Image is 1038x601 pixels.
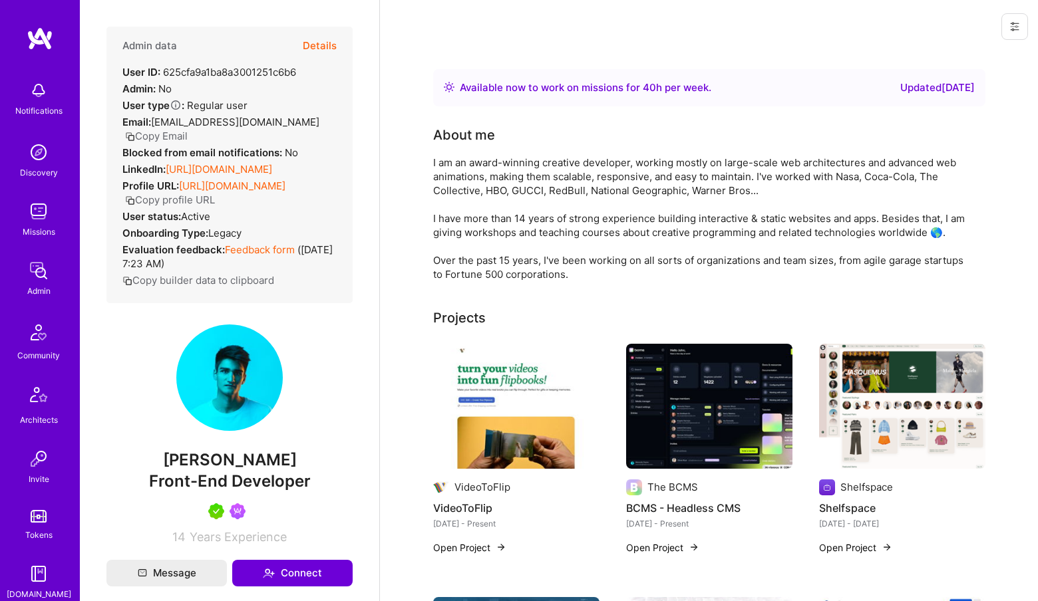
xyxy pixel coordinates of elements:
div: [DATE] - [DATE] [819,517,985,531]
i: icon Connect [263,567,275,579]
div: Available now to work on missions for h per week . [460,80,711,96]
div: Architects [20,413,58,427]
div: VideoToFlip [454,480,510,494]
button: Copy Email [125,129,188,143]
img: tokens [31,510,47,523]
span: 14 [172,530,186,544]
button: Details [303,27,337,65]
div: Updated [DATE] [900,80,975,96]
img: A.Teamer in Residence [208,503,224,519]
img: Shelfspace [819,344,985,469]
div: No [122,146,298,160]
strong: User ID: [122,66,160,78]
button: Connect [232,560,353,586]
img: Availability [444,82,454,92]
div: Discovery [20,166,58,180]
span: Active [181,210,210,223]
div: [DOMAIN_NAME] [7,587,71,601]
div: Projects [433,308,486,328]
img: bell [25,77,52,104]
img: Community [23,316,55,348]
div: 625cfa9a1ba8a3001251c6b6 [122,65,296,79]
a: Feedback form [225,243,295,256]
h4: Admin data [122,40,177,52]
button: Copy builder data to clipboard [122,273,274,287]
a: [URL][DOMAIN_NAME] [166,163,272,176]
span: [EMAIL_ADDRESS][DOMAIN_NAME] [151,116,319,128]
button: Open Project [626,541,699,554]
strong: Admin: [122,82,156,95]
strong: LinkedIn: [122,163,166,176]
img: discovery [25,139,52,166]
img: arrow-right [882,542,892,552]
button: Open Project [433,541,506,554]
div: Tokens [25,528,53,542]
img: arrow-right [496,542,506,552]
div: Missions [23,225,55,239]
div: [DATE] - Present [626,517,792,531]
img: VideoToFlip [433,344,600,469]
img: User Avatar [176,324,283,431]
div: Regular user [122,98,248,112]
div: [DATE] - Present [433,517,600,531]
i: icon Copy [125,132,135,142]
img: teamwork [25,198,52,225]
button: Copy profile URL [125,193,215,207]
strong: Blocked from email notifications: [122,146,285,159]
div: About me [433,125,495,145]
img: Been on Mission [230,503,246,519]
img: Company logo [626,479,642,495]
button: Message [106,560,227,586]
a: [URL][DOMAIN_NAME] [179,180,285,192]
span: legacy [208,227,242,239]
strong: User type : [122,99,184,112]
div: Invite [29,472,49,486]
strong: Onboarding Type: [122,227,208,239]
img: logo [27,27,53,51]
button: Open Project [819,541,892,554]
span: Front-End Developer [149,471,311,491]
span: Years Experience [190,530,287,544]
strong: Profile URL: [122,180,179,192]
img: Company logo [819,479,835,495]
strong: Evaluation feedback: [122,243,225,256]
strong: User status: [122,210,181,223]
img: guide book [25,560,52,587]
div: Community [17,348,60,362]
img: BCMS - Headless CMS [626,344,792,469]
div: No [122,82,172,96]
img: Architects [23,381,55,413]
img: admin teamwork [25,257,52,284]
img: Invite [25,445,52,472]
strong: Email: [122,116,151,128]
img: Company logo [433,479,449,495]
h4: Shelfspace [819,499,985,517]
h4: BCMS - Headless CMS [626,499,792,517]
div: Notifications [15,104,63,118]
i: icon Mail [138,568,147,578]
i: icon Copy [125,195,135,205]
div: I am an award-winning creative developer, working mostly on large-scale web architectures and adv... [433,156,965,281]
h4: VideoToFlip [433,499,600,517]
i: icon Copy [122,276,132,286]
div: The BCMS [647,480,698,494]
div: Shelfspace [840,480,893,494]
img: arrow-right [689,542,699,552]
span: 40 [643,81,656,94]
div: ( [DATE] 7:23 AM ) [122,243,337,271]
span: [PERSON_NAME] [106,450,353,470]
div: Admin [27,284,51,298]
i: Help [170,99,182,111]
